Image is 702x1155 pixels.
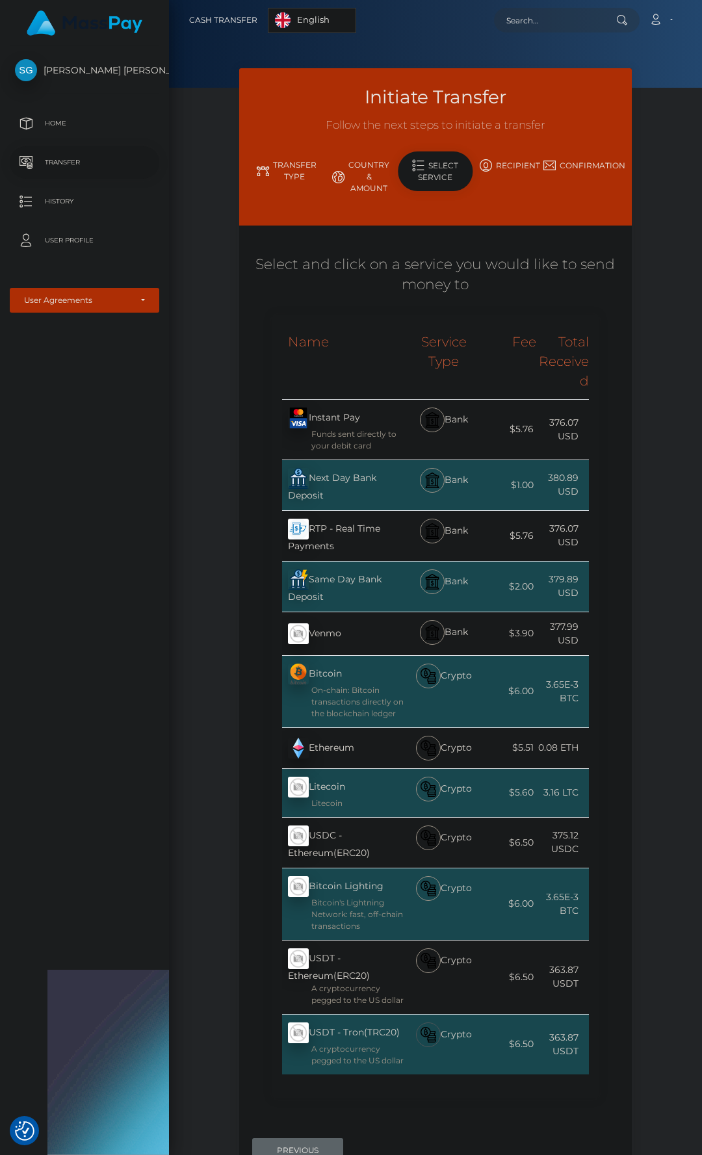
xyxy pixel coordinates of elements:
div: Instant Pay [272,400,404,460]
div: On-chain: Bitcoin transactions directly on the blockchain ledger [288,684,404,720]
div: Ethereum [272,730,404,766]
div: $2.00 [484,572,536,601]
div: User Agreements [24,295,131,305]
a: Country & Amount [324,154,398,200]
div: 380.89 USD [536,463,589,506]
div: $1.00 [484,471,536,500]
div: Venmo [272,616,404,652]
img: wMhJQYtZFAryAAAAABJRU5ErkJggg== [288,777,309,798]
div: $5.76 [484,521,536,551]
div: $5.76 [484,415,536,444]
a: History [10,185,159,218]
img: bank.svg [424,412,440,428]
div: 3.65E-3 BTC [536,670,589,713]
input: Search... [494,8,616,32]
div: Bank [404,511,484,561]
div: Same Day Bank Deposit [272,562,404,612]
a: Home [10,107,159,140]
div: USDT - Ethereum(ERC20) [272,941,404,1014]
div: USDT - Tron(TRC20) [272,1015,404,1074]
div: RTP - Real Time Payments [272,511,404,561]
a: Confirmation [547,154,622,177]
div: $6.00 [484,889,536,918]
img: bank.svg [424,523,440,539]
a: User Profile [10,224,159,257]
img: bank.svg [424,574,440,590]
div: 376.07 USD [536,408,589,451]
div: USDC - Ethereum(ERC20) [272,818,404,868]
div: 379.89 USD [536,565,589,608]
p: Transfer [15,153,154,172]
div: Crypto [404,656,484,727]
img: bitcoin.svg [421,781,436,797]
img: 8MxdlsaCuGbAAAAAElFTkSuQmCC [288,468,309,489]
a: Transfer [10,146,159,179]
div: 377.99 USD [536,612,589,655]
div: Bitcoin Lighting [272,868,404,940]
a: Recipient [473,154,547,177]
div: Crypto [404,941,484,1014]
div: Select Service [398,151,473,191]
div: $6.00 [484,677,536,706]
img: Revisit consent button [15,1121,34,1141]
div: 375.12 USDC [536,821,589,864]
div: A cryptocurrency pegged to the US dollar [288,983,404,1006]
img: bitcoin.svg [421,830,436,846]
img: MassPay [27,10,142,36]
img: bitcoin.svg [421,881,436,896]
img: bank.svg [424,473,440,488]
img: wMhJQYtZFAryAAAAABJRU5ErkJggg== [288,825,309,846]
div: 3.16 LTC [536,778,589,807]
div: Funds sent directly to your debit card [288,428,404,452]
img: QwWugUCNyICDhMjofT14yaqUfddCM6mkz1jyhlzQJMfnoYLnQKBG4sBBx5acn+Idg5zKpHvf4PMFFwNoJ2cDAAAAAASUVORK5... [288,408,309,428]
a: English [268,8,356,32]
div: 3.65E-3 BTC [536,883,589,926]
button: User Agreements [10,288,159,313]
div: Crypto [404,868,484,940]
div: Bitcoin's Lightning Network: fast, off-chain transactions [288,897,404,932]
div: Litecoin [288,798,404,809]
p: User Profile [15,231,154,250]
p: History [15,192,154,211]
img: bank.svg [424,625,440,640]
div: $6.50 [484,828,536,857]
img: wMhJQYtZFAryAAAAABJRU5ErkJggg== [288,876,309,897]
div: 376.07 USD [536,514,589,557]
img: wMhJQYtZFAryAAAAABJRU5ErkJggg== [288,948,309,969]
img: bitcoin.svg [421,668,436,684]
h5: Select and click on a service you would like to send money to [249,255,621,295]
div: 363.87 USDT [536,1023,589,1066]
div: Crypto [404,818,484,868]
div: Name [272,324,404,399]
div: Bank [404,460,484,510]
img: wcGC+PCrrIMMAAAAABJRU5ErkJggg== [288,519,309,539]
div: Litecoin [272,769,404,817]
div: 363.87 USDT [536,955,589,998]
div: $5.51 [484,733,536,762]
div: $5.60 [484,778,536,807]
div: 0.08 ETH [536,733,589,762]
h3: Initiate Transfer [249,84,621,110]
aside: Language selected: English [268,8,356,33]
div: $6.50 [484,1030,536,1059]
div: $3.90 [484,619,536,648]
img: wMhJQYtZFAryAAAAABJRU5ErkJggg== [288,1022,309,1043]
div: Crypto [404,728,484,768]
span: [PERSON_NAME] [PERSON_NAME] [10,64,159,76]
div: $6.50 [484,963,536,992]
div: Bitcoin [272,656,404,727]
img: zxlM9hkiQ1iKKYMjuOruv9zc3NfAFPM+lQmnX+Hwj+0b3s+QqDAAAAAElFTkSuQmCC [288,664,309,684]
a: Transfer Type [249,154,324,188]
div: A cryptocurrency pegged to the US dollar [288,1043,404,1067]
div: Total Received [536,324,589,399]
div: Bank [404,612,484,655]
div: Bank [404,400,484,460]
img: bitcoin.svg [421,1027,436,1043]
img: bitcoin.svg [421,740,436,756]
div: Service Type [404,324,484,399]
div: Next Day Bank Deposit [272,460,404,510]
img: bitcoin.svg [421,953,436,968]
div: Crypto [404,769,484,817]
div: Language [268,8,356,33]
img: z+HV+S+XklAdAAAAABJRU5ErkJggg== [288,738,309,759]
